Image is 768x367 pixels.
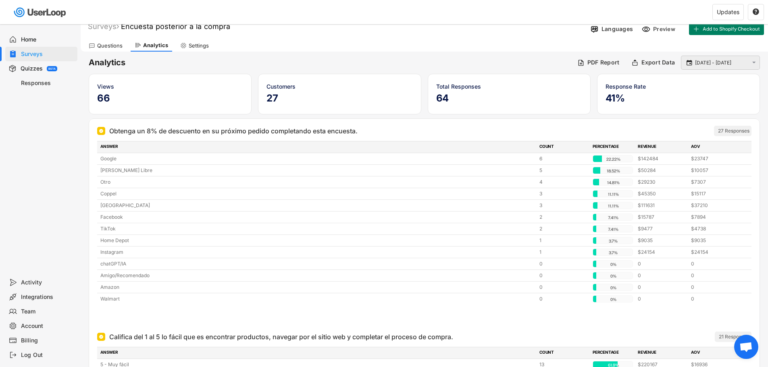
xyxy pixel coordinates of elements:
[21,293,74,301] div: Integrations
[100,295,535,303] div: Walmart
[595,261,632,268] div: 0%
[638,202,686,209] div: $111631
[734,335,758,359] div: Bate-papo aberto
[593,143,633,151] div: PERCENTAGE
[638,225,686,232] div: $9477
[691,178,739,186] div: $7307
[100,143,535,151] div: ANSWER
[638,237,686,244] div: $9035
[539,143,588,151] div: COUNT
[595,214,632,221] div: 7.41%
[99,129,104,133] img: Single Select
[691,284,739,291] div: 0
[595,237,632,245] div: 3.7%
[691,295,739,303] div: 0
[100,178,535,186] div: Otro
[539,349,588,357] div: COUNT
[436,82,582,91] div: Total Responses
[689,23,764,35] button: Add to Shopify Checkout
[539,295,588,303] div: 0
[97,82,243,91] div: Views
[638,249,686,256] div: $24154
[691,225,739,232] div: $4738
[100,284,535,291] div: Amazon
[752,59,756,66] text: 
[606,92,751,104] h5: 41%
[21,308,74,315] div: Team
[691,260,739,267] div: 0
[97,42,123,49] div: Questions
[21,79,74,87] div: Responses
[638,178,686,186] div: $29230
[97,92,243,104] h5: 66
[595,167,632,174] div: 18.52%
[109,332,453,342] div: Califica del 1 al 5 lo fácil que es encontrar productos, navegar por el sitio web y completar el ...
[266,82,412,91] div: Customers
[691,272,739,279] div: 0
[595,249,632,256] div: 3.7%
[638,272,686,279] div: 0
[100,349,535,357] div: ANSWER
[266,92,412,104] h5: 27
[638,155,686,162] div: $142484
[99,334,104,339] img: Single Select
[717,9,739,15] div: Updates
[595,179,632,186] div: 14.81%
[539,178,588,186] div: 4
[88,22,119,31] div: Surveys
[691,249,739,256] div: $24154
[691,237,739,244] div: $9035
[595,226,632,233] div: 7.41%
[539,190,588,197] div: 3
[703,27,760,31] span: Add to Shopify Checkout
[539,260,588,267] div: 0
[587,59,620,66] div: PDF Report
[121,22,230,31] font: Encuesta posterior a la compra
[89,57,571,68] h6: Analytics
[593,349,633,357] div: PERCENTAGE
[100,167,535,174] div: [PERSON_NAME] Libre
[100,155,535,162] div: Google
[539,214,588,221] div: 2
[21,65,43,73] div: Quizzes
[687,59,692,66] text: 
[539,167,588,174] div: 5
[539,155,588,162] div: 6
[21,36,74,44] div: Home
[691,143,739,151] div: AOV
[638,349,686,357] div: REVENUE
[539,202,588,209] div: 3
[638,190,686,197] div: $45350
[638,295,686,303] div: 0
[21,50,74,58] div: Surveys
[691,167,739,174] div: $10057
[539,284,588,291] div: 0
[653,25,677,33] div: Preview
[143,42,168,49] div: Analytics
[100,237,535,244] div: Home Depot
[100,249,535,256] div: Instagram
[638,143,686,151] div: REVENUE
[638,167,686,174] div: $50284
[100,260,535,267] div: chatGPT/IA
[539,225,588,232] div: 2
[595,296,632,303] div: 0%
[691,349,739,357] div: AOV
[100,190,535,197] div: Coppel
[691,190,739,197] div: $15117
[21,351,74,359] div: Log Out
[595,191,632,198] div: 11.11%
[685,59,693,66] button: 
[21,322,74,330] div: Account
[601,25,633,33] div: Languages
[695,59,748,67] input: Select Date Range
[753,8,759,15] text: 
[638,284,686,291] div: 0
[595,272,632,280] div: 0%
[595,202,632,209] div: 11.11%
[691,202,739,209] div: $37210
